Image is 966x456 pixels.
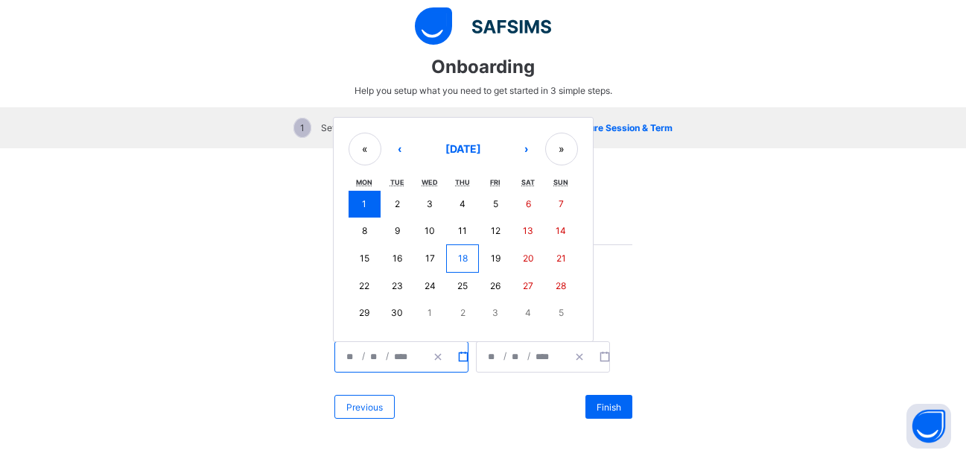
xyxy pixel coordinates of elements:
[525,307,531,318] abbr: October 4, 2025
[293,122,386,133] span: Set Class Level
[512,300,544,326] button: October 4, 2025
[395,198,400,209] abbr: September 2, 2025
[362,225,367,236] abbr: September 8, 2025
[491,253,501,264] abbr: September 19, 2025
[597,402,621,413] span: Finish
[556,253,566,264] abbr: September 21, 2025
[413,191,446,218] button: September 3, 2025
[413,244,446,273] button: September 17, 2025
[523,280,533,291] abbr: September 27, 2025
[458,225,467,236] abbr: September 11, 2025
[553,178,568,186] abbr: Sunday
[512,244,544,273] button: September 20, 2025
[413,218,446,244] button: September 10, 2025
[359,280,369,291] abbr: September 22, 2025
[458,253,468,264] abbr: September 18, 2025
[512,273,544,300] button: September 27, 2025
[349,133,381,165] button: «
[425,253,435,264] abbr: September 17, 2025
[556,280,566,291] abbr: September 28, 2025
[460,198,465,209] abbr: September 4, 2025
[415,7,551,45] img: logo
[559,307,564,318] abbr: October 5, 2025
[349,191,381,218] button: September 1, 2025
[493,198,498,209] abbr: September 5, 2025
[544,273,577,300] button: September 28, 2025
[360,349,366,362] span: /
[349,273,381,300] button: September 22, 2025
[544,300,577,326] button: October 5, 2025
[419,133,508,165] button: [DATE]
[413,273,446,300] button: September 24, 2025
[413,300,446,326] button: October 1, 2025
[544,191,577,218] button: September 7, 2025
[512,191,544,218] button: September 6, 2025
[446,273,479,300] button: September 25, 2025
[393,253,402,264] abbr: September 16, 2025
[425,280,436,291] abbr: September 24, 2025
[526,349,532,362] span: /
[395,225,400,236] abbr: September 9, 2025
[446,300,479,326] button: October 2, 2025
[384,133,416,165] button: ‹
[490,280,501,291] abbr: September 26, 2025
[491,225,501,236] abbr: September 12, 2025
[526,198,531,209] abbr: September 6, 2025
[460,307,465,318] abbr: October 2, 2025
[381,244,413,273] button: September 16, 2025
[445,142,481,155] span: [DATE]
[356,178,372,186] abbr: Monday
[455,178,470,186] abbr: Thursday
[521,178,535,186] abbr: Saturday
[502,349,508,362] span: /
[355,85,612,96] span: Help you setup what you need to get started in 3 simple steps.
[523,225,533,236] abbr: September 13, 2025
[490,178,501,186] abbr: Friday
[391,307,403,318] abbr: September 30, 2025
[479,244,512,273] button: September 19, 2025
[428,307,432,318] abbr: October 1, 2025
[556,225,566,236] abbr: September 14, 2025
[431,56,535,77] span: Onboarding
[384,349,390,362] span: /
[523,253,534,264] abbr: September 20, 2025
[425,225,435,236] abbr: September 10, 2025
[293,118,311,138] span: 1
[906,404,951,449] button: Open asap
[544,244,577,273] button: September 21, 2025
[510,133,543,165] button: ›
[457,280,468,291] abbr: September 25, 2025
[531,122,673,133] span: Configure Session & Term
[390,178,404,186] abbr: Tuesday
[349,300,381,326] button: September 29, 2025
[544,218,577,244] button: September 14, 2025
[446,218,479,244] button: September 11, 2025
[479,191,512,218] button: September 5, 2025
[360,253,369,264] abbr: September 15, 2025
[381,300,413,326] button: September 30, 2025
[446,244,479,273] button: September 18, 2025
[349,218,381,244] button: September 8, 2025
[381,273,413,300] button: September 23, 2025
[359,307,369,318] abbr: September 29, 2025
[381,218,413,244] button: September 9, 2025
[479,218,512,244] button: September 12, 2025
[427,198,433,209] abbr: September 3, 2025
[559,198,564,209] abbr: September 7, 2025
[349,244,381,273] button: September 15, 2025
[362,198,366,209] abbr: September 1, 2025
[512,218,544,244] button: September 13, 2025
[346,402,383,413] span: Previous
[479,300,512,326] button: October 3, 2025
[381,191,413,218] button: September 2, 2025
[422,178,438,186] abbr: Wednesday
[479,273,512,300] button: September 26, 2025
[545,133,578,165] button: »
[492,307,498,318] abbr: October 3, 2025
[446,191,479,218] button: September 4, 2025
[392,280,403,291] abbr: September 23, 2025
